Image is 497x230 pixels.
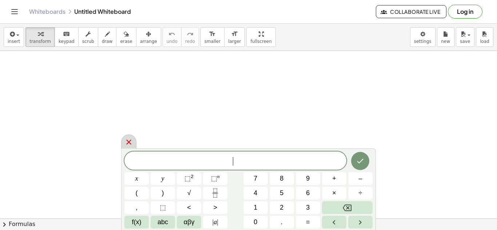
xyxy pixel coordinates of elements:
[29,8,65,15] a: Whiteboards
[460,39,470,44] span: save
[456,27,474,47] button: save
[280,188,283,198] span: 5
[250,39,271,44] span: fullscreen
[322,201,373,214] button: Backspace
[270,187,294,199] button: 5
[132,217,142,227] span: f(x)
[212,217,218,227] span: a
[209,30,216,39] i: format_size
[296,201,320,214] button: 3
[124,216,149,229] button: Functions
[306,203,310,213] span: 3
[136,203,138,213] span: ,
[163,27,182,47] button: undoundo
[200,27,224,47] button: format_sizesmaller
[78,27,98,47] button: scrub
[25,27,55,47] button: transform
[160,203,166,213] span: ⬚
[243,216,268,229] button: 0
[217,174,220,179] sup: n
[181,27,199,47] button: redoredo
[296,172,320,185] button: 9
[136,188,138,198] span: (
[322,216,346,229] button: Left arrow
[124,187,149,199] button: (
[280,174,283,183] span: 8
[55,27,79,47] button: keyboardkeypad
[296,187,320,199] button: 6
[217,218,218,226] span: |
[124,172,149,185] button: x
[187,203,191,213] span: <
[177,187,201,199] button: Square root
[124,201,149,214] button: ,
[358,174,362,183] span: –
[158,217,168,227] span: abc
[212,218,214,226] span: |
[306,174,310,183] span: 9
[63,30,70,39] i: keyboard
[270,172,294,185] button: 8
[441,39,450,44] span: new
[8,39,20,44] span: insert
[187,30,194,39] i: redo
[162,188,164,198] span: )
[82,39,94,44] span: scrub
[9,6,20,17] button: Toggle navigation
[168,30,175,39] i: undo
[213,203,217,213] span: >
[204,39,220,44] span: smaller
[243,201,268,214] button: 1
[280,203,283,213] span: 2
[116,27,136,47] button: erase
[231,30,238,39] i: format_size
[254,174,257,183] span: 7
[203,187,227,199] button: Fraction
[136,27,161,47] button: arrange
[437,27,454,47] button: new
[177,172,201,185] button: Squared
[233,157,237,166] span: ​
[359,188,362,198] span: ÷
[4,27,24,47] button: insert
[140,39,157,44] span: arrange
[151,187,175,199] button: )
[332,188,336,198] span: ×
[322,187,346,199] button: Times
[270,201,294,214] button: 2
[228,39,241,44] span: larger
[187,188,191,198] span: √
[203,216,227,229] button: Absolute value
[414,39,432,44] span: settings
[254,203,257,213] span: 1
[151,201,175,214] button: Placeholder
[351,152,369,170] button: Done
[184,175,191,182] span: ⬚
[102,39,113,44] span: draw
[382,8,440,15] span: Collaborate Live
[120,39,132,44] span: erase
[224,27,245,47] button: format_sizelarger
[59,39,75,44] span: keypad
[348,172,373,185] button: Minus
[410,27,436,47] button: settings
[191,174,194,179] sup: 2
[322,172,346,185] button: Plus
[254,217,257,227] span: 0
[306,188,310,198] span: 6
[167,39,178,44] span: undo
[476,27,493,47] button: load
[185,39,195,44] span: redo
[281,217,283,227] span: .
[243,172,268,185] button: 7
[480,39,489,44] span: load
[177,216,201,229] button: Greek alphabet
[203,172,227,185] button: Superscript
[243,187,268,199] button: 4
[254,188,257,198] span: 4
[376,5,446,18] button: Collaborate Live
[211,175,217,182] span: ⬚
[162,174,164,183] span: y
[448,5,482,19] button: Log in
[203,201,227,214] button: Greater than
